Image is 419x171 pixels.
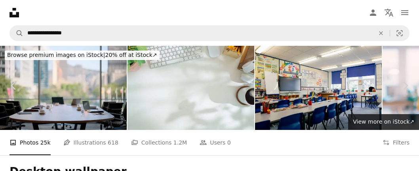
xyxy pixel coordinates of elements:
[381,5,397,21] button: Language
[397,5,413,21] button: Menu
[10,25,409,41] form: Find visuals sitewide
[365,5,381,21] a: Log in / Sign up
[353,118,414,125] span: View more on iStock ↗
[227,138,231,147] span: 0
[173,138,187,147] span: 1.2M
[372,26,390,41] button: Clear
[128,46,254,130] img: Top view white office desk with keyboard, coffee cup, headphone and stationery.
[7,52,105,58] span: Browse premium images on iStock |
[390,26,409,41] button: Visual search
[108,138,118,147] span: 618
[348,114,419,130] a: View more on iStock↗
[63,130,118,155] a: Illustrations 618
[10,26,23,41] button: Search Unsplash
[200,130,231,155] a: Users 0
[7,52,157,58] span: 20% off at iStock ↗
[391,48,419,124] a: Next
[255,46,382,130] img: Empty Classroom
[383,130,409,155] button: Filters
[131,130,187,155] a: Collections 1.2M
[10,8,19,17] a: Home — Unsplash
